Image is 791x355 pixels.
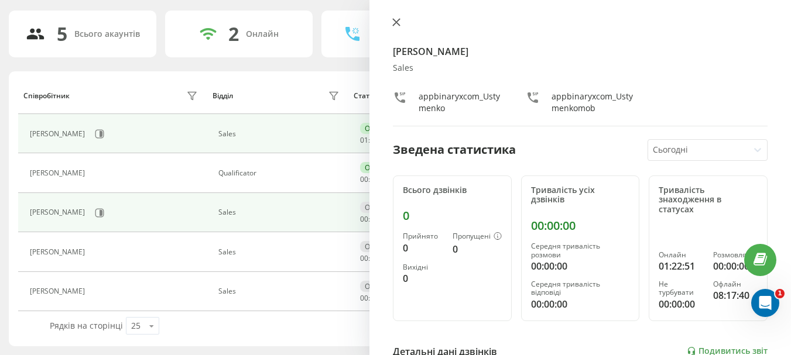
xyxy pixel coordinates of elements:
[30,130,88,138] div: [PERSON_NAME]
[531,259,630,273] div: 00:00:00
[360,241,398,252] div: Офлайн
[360,254,388,263] div: : :
[713,288,758,302] div: 08:17:40
[531,219,630,233] div: 00:00:00
[360,174,368,184] span: 00
[218,169,342,177] div: Qualificator
[552,91,635,114] div: appbinaryxcom_Ustymenkomob
[360,214,368,224] span: 00
[30,248,88,256] div: [PERSON_NAME]
[218,287,342,295] div: Sales
[50,320,123,331] span: Рядків на сторінці
[57,23,67,45] div: 5
[453,232,502,242] div: Пропущені
[403,209,502,223] div: 0
[360,293,368,303] span: 00
[403,232,443,240] div: Прийнято
[23,92,70,100] div: Співробітник
[713,251,758,259] div: Розмовляє
[419,91,502,114] div: appbinaryxcom_Ustymenko
[659,297,703,311] div: 00:00:00
[403,185,502,195] div: Всього дзвінків
[531,242,630,259] div: Середня тривалість розмови
[228,23,239,45] div: 2
[403,271,443,285] div: 0
[775,289,785,298] span: 1
[30,208,88,216] div: [PERSON_NAME]
[659,251,703,259] div: Онлайн
[659,280,703,297] div: Не турбувати
[360,294,388,302] div: : :
[246,29,279,39] div: Онлайн
[218,208,342,216] div: Sales
[360,162,397,173] div: Онлайн
[30,287,88,295] div: [PERSON_NAME]
[713,259,758,273] div: 00:00:00
[393,141,516,158] div: Зведена статистика
[218,248,342,256] div: Sales
[659,185,758,215] div: Тривалість знаходження в статусах
[74,29,140,39] div: Всього акаунтів
[131,320,141,332] div: 25
[360,215,388,223] div: : :
[713,280,758,288] div: Офлайн
[403,241,443,255] div: 0
[531,280,630,297] div: Середня тривалість відповіді
[403,263,443,271] div: Вихідні
[531,297,630,311] div: 00:00:00
[360,253,368,263] span: 00
[360,123,397,134] div: Онлайн
[213,92,233,100] div: Відділ
[453,242,502,256] div: 0
[360,135,368,145] span: 01
[30,169,88,177] div: [PERSON_NAME]
[531,185,630,205] div: Тривалість усіх дзвінків
[360,175,388,184] div: : :
[393,44,768,58] h4: [PERSON_NAME]
[360,202,398,213] div: Офлайн
[360,136,388,144] div: : :
[218,130,342,138] div: Sales
[751,289,779,317] iframe: Intercom live chat
[659,259,703,273] div: 01:22:51
[360,281,398,292] div: Офлайн
[354,92,376,100] div: Статус
[393,63,768,73] div: Sales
